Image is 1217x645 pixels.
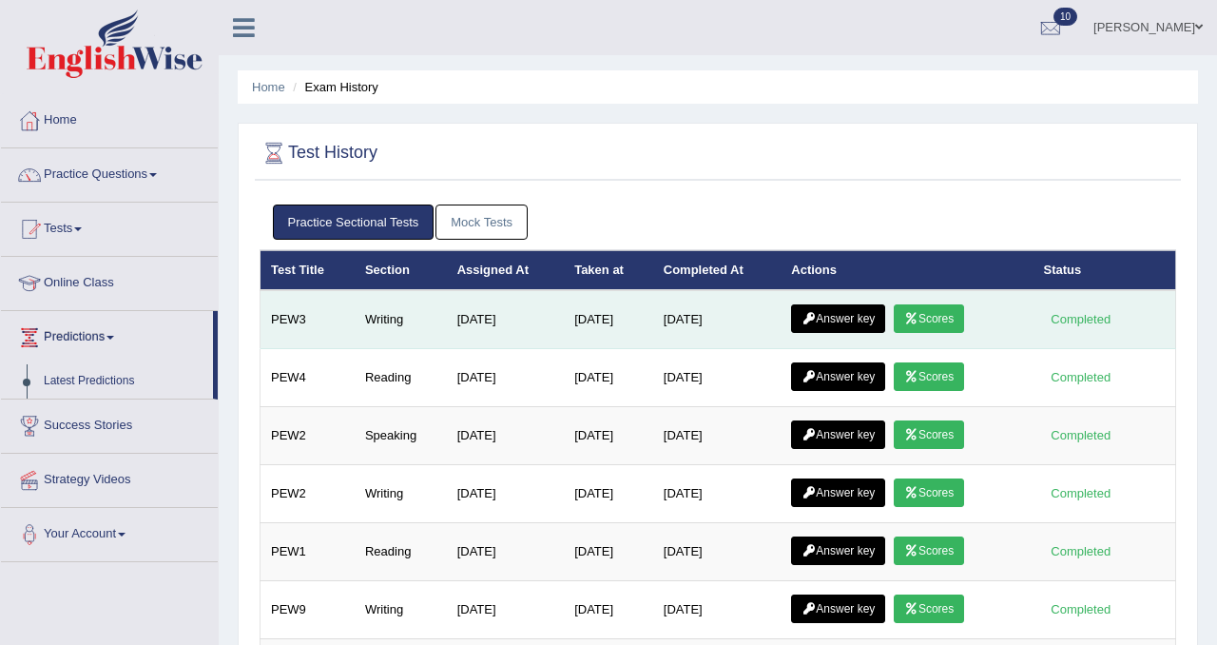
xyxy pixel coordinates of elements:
span: 10 [1053,8,1077,26]
a: Scores [894,362,964,391]
th: Actions [781,250,1033,290]
td: [DATE] [564,581,653,639]
th: Status [1033,250,1176,290]
a: Answer key [791,479,885,507]
td: [DATE] [564,523,653,581]
td: Reading [355,523,447,581]
a: Predictions [1,311,213,359]
td: PEW2 [261,465,355,523]
th: Assigned At [447,250,565,290]
td: PEW4 [261,349,355,407]
td: Writing [355,465,447,523]
td: [DATE] [447,523,565,581]
td: PEW3 [261,290,355,349]
h2: Test History [260,139,377,167]
td: [DATE] [653,290,782,349]
td: [DATE] [447,465,565,523]
td: [DATE] [564,407,653,465]
div: Completed [1044,425,1118,445]
a: Scores [894,304,964,333]
a: Answer key [791,537,885,565]
th: Completed At [653,250,782,290]
a: Your Account [1,508,218,556]
th: Section [355,250,447,290]
td: [DATE] [653,349,782,407]
td: [DATE] [447,290,565,349]
td: [DATE] [653,407,782,465]
div: Completed [1044,309,1118,329]
li: Exam History [288,78,378,96]
td: Speaking [355,407,447,465]
td: [DATE] [447,349,565,407]
a: Answer key [791,304,885,333]
td: [DATE] [653,523,782,581]
td: Reading [355,349,447,407]
a: Practice Questions [1,148,218,196]
a: Home [1,94,218,142]
a: Mock Tests [435,205,528,240]
a: Home [252,80,285,94]
a: Tests [1,203,218,250]
td: Writing [355,581,447,639]
td: Writing [355,290,447,349]
a: Online Class [1,257,218,304]
td: [DATE] [447,407,565,465]
a: Latest Predictions [35,364,213,399]
td: [DATE] [653,581,782,639]
a: Answer key [791,420,885,449]
a: Scores [894,537,964,565]
td: [DATE] [447,581,565,639]
div: Completed [1044,367,1118,387]
td: [DATE] [564,349,653,407]
th: Taken at [564,250,653,290]
div: Completed [1044,599,1118,619]
td: PEW1 [261,523,355,581]
a: Answer key [791,595,885,623]
a: Answer key [791,362,885,391]
td: PEW9 [261,581,355,639]
a: Scores [894,595,964,623]
td: [DATE] [564,290,653,349]
a: Success Stories [1,400,218,447]
div: Completed [1044,483,1118,503]
div: Completed [1044,541,1118,561]
td: PEW2 [261,407,355,465]
th: Test Title [261,250,355,290]
a: Scores [894,479,964,507]
a: Strategy Videos [1,454,218,501]
td: [DATE] [653,465,782,523]
a: Scores [894,420,964,449]
a: Practice Sectional Tests [273,205,435,240]
td: [DATE] [564,465,653,523]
